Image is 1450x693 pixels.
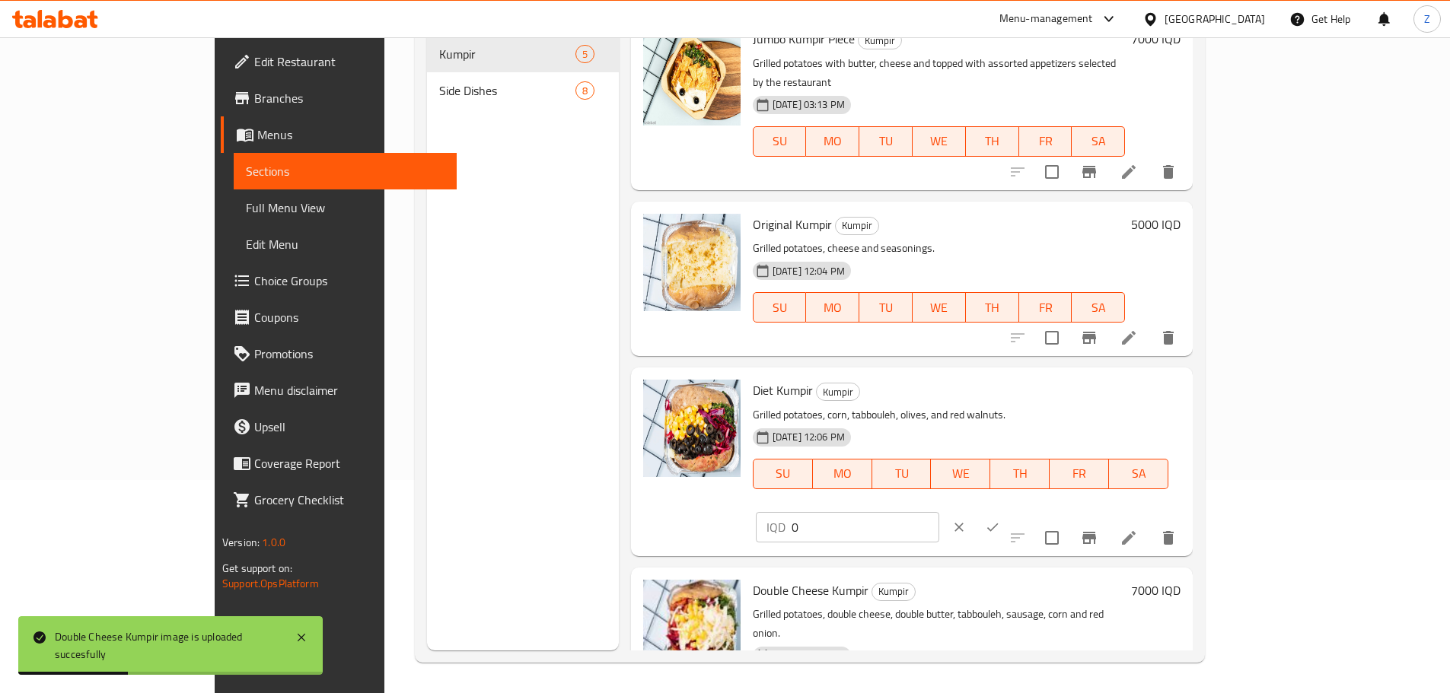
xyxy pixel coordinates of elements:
[254,52,445,71] span: Edit Restaurant
[254,272,445,290] span: Choice Groups
[1120,529,1138,547] a: Edit menu item
[221,372,457,408] a: Menu disclaimer
[972,297,1013,319] span: TH
[1165,11,1265,27] div: [GEOGRAPHIC_DATA]
[766,518,786,536] p: IQD
[439,45,575,63] span: Kumpir
[221,408,457,445] a: Upsell
[254,491,445,509] span: Grocery Checklist
[1120,329,1138,347] a: Edit menu item
[1071,154,1107,190] button: Branch-specific-item
[872,583,915,600] span: Kumpir
[859,126,913,157] button: TU
[817,383,859,401] span: Kumpir
[1150,154,1187,190] button: delete
[254,381,445,399] span: Menu disclaimer
[942,510,976,544] button: clear
[222,532,260,552] span: Version:
[872,583,916,601] div: Kumpir
[221,299,457,335] a: Coupons
[1050,459,1109,489] button: FR
[439,81,575,100] span: Side Dishes
[813,459,872,489] button: MO
[221,116,457,153] a: Menus
[919,130,960,152] span: WE
[1056,463,1103,485] span: FR
[246,162,445,180] span: Sections
[1019,126,1072,157] button: FR
[766,97,851,112] span: [DATE] 03:13 PM
[643,380,741,477] img: Diet Kumpir
[760,463,807,485] span: SU
[812,297,853,319] span: MO
[1072,126,1125,157] button: SA
[872,459,932,489] button: TU
[753,239,1125,258] p: Grilled potatoes, cheese and seasonings.
[1115,463,1162,485] span: SA
[836,217,878,234] span: Kumpir
[1150,319,1187,356] button: delete
[931,459,990,489] button: WE
[753,579,868,602] span: Double Cheese Kumpir
[234,189,457,226] a: Full Menu View
[221,80,457,116] a: Branches
[753,27,855,50] span: Jumbo Kumpir Piece
[753,54,1125,92] p: Grilled potatoes with butter, cheese and topped with assorted appetizers selected by the restaurant
[819,463,866,485] span: MO
[966,126,1019,157] button: TH
[221,445,457,482] a: Coverage Report
[1078,130,1119,152] span: SA
[221,482,457,518] a: Grocery Checklist
[1131,28,1181,49] h6: 7000 IQD
[753,379,813,402] span: Diet Kumpir
[427,36,618,72] div: Kumpir5
[427,72,618,109] div: Side Dishes8
[221,43,457,80] a: Edit Restaurant
[1071,319,1107,356] button: Branch-specific-item
[1025,297,1066,319] span: FR
[996,463,1044,485] span: TH
[254,89,445,107] span: Branches
[427,30,618,115] nav: Menu sections
[576,47,594,62] span: 5
[1078,297,1119,319] span: SA
[913,292,966,323] button: WE
[990,459,1050,489] button: TH
[222,558,292,578] span: Get support on:
[753,459,813,489] button: SU
[234,226,457,262] a: Edit Menu
[859,292,913,323] button: TU
[753,213,832,236] span: Original Kumpir
[816,383,860,401] div: Kumpir
[966,292,1019,323] button: TH
[1131,214,1181,235] h6: 5000 IQD
[1019,292,1072,323] button: FR
[806,126,859,157] button: MO
[643,28,741,126] img: Jumbo Kumpir Piece
[766,264,851,278] span: [DATE] 12:04 PM
[865,130,907,152] span: TU
[753,292,807,323] button: SU
[753,126,807,157] button: SU
[254,418,445,436] span: Upsell
[976,510,1009,544] button: ok
[919,297,960,319] span: WE
[760,130,801,152] span: SU
[835,217,879,235] div: Kumpir
[760,297,801,319] span: SU
[792,512,939,542] input: Please enter price
[999,10,1093,28] div: Menu-management
[55,628,280,663] div: Double Cheese Kumpir image is uploaded succesfully
[643,580,741,677] img: Double Cheese Kumpir
[575,45,594,63] div: items
[1131,580,1181,601] h6: 7000 IQD
[234,153,457,189] a: Sections
[1424,11,1430,27] span: Z
[257,126,445,144] span: Menus
[1150,520,1187,556] button: delete
[246,235,445,253] span: Edit Menu
[575,81,594,100] div: items
[1025,130,1066,152] span: FR
[221,262,457,299] a: Choice Groups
